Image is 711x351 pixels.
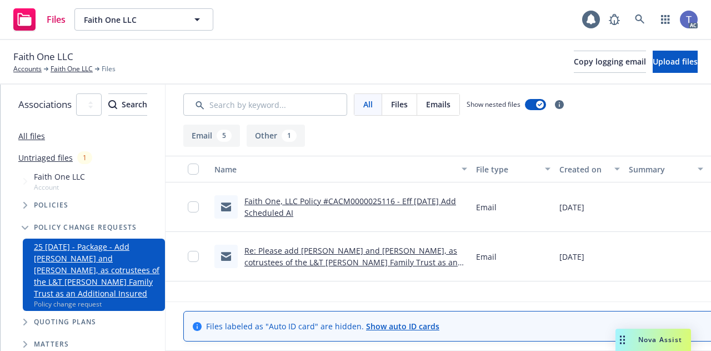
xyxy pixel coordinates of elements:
span: [DATE] [559,201,584,213]
a: Report a Bug [603,8,625,31]
a: All files [18,131,45,141]
span: Show nested files [467,100,520,109]
span: Associations [18,97,72,112]
span: Files [47,15,66,24]
div: 5 [217,130,232,142]
button: Nova Assist [615,329,691,351]
svg: Search [108,100,117,109]
span: Policy change requests [34,224,137,231]
span: Email [476,201,497,213]
button: Summary [624,156,708,182]
span: Quoting plans [34,319,97,325]
a: Accounts [13,64,42,74]
div: File type [476,164,538,175]
div: 1 [282,130,297,142]
a: Faith One LLC [51,64,93,74]
div: Name [214,164,455,175]
a: Re: Please add [PERSON_NAME] and [PERSON_NAME], as cotrustees of the L&T [PERSON_NAME] Family Tru... [244,245,465,291]
button: Faith One LLC [74,8,213,31]
input: Toggle Row Selected [188,201,199,212]
span: Copy logging email [574,56,646,67]
span: Files labeled as "Auto ID card" are hidden. [206,320,439,332]
span: All [363,98,373,110]
div: Created on [559,164,608,175]
div: 1 [77,151,92,164]
button: File type [472,156,555,182]
span: Emails [426,98,450,110]
button: Email [183,125,240,147]
span: Faith One LLC [84,14,180,26]
span: Nova Assist [638,335,682,344]
img: photo [680,11,698,28]
a: Show auto ID cards [366,321,439,332]
input: Select all [188,164,199,175]
input: Toggle Row Selected [188,251,199,262]
span: Account [34,182,85,192]
button: Other [247,125,305,147]
button: Upload files [653,51,698,73]
input: Search by keyword... [183,93,347,116]
div: Search [108,94,147,115]
span: [DATE] [559,251,584,263]
span: Policies [34,202,69,209]
span: Upload files [653,56,698,67]
div: Drag to move [615,329,629,351]
span: Faith One LLC [34,171,85,182]
a: 25 [DATE] - Package - Add [PERSON_NAME] and [PERSON_NAME], as cotrustees of the L&T [PERSON_NAME]... [34,241,161,299]
span: Files [102,64,116,74]
span: Faith One LLC [13,50,73,64]
div: Summary [629,164,691,175]
a: Search [629,8,651,31]
span: Matters [34,341,69,348]
button: Copy logging email [574,51,646,73]
a: Untriaged files [18,152,73,164]
button: Name [210,156,472,182]
span: Policy change request [34,299,161,309]
button: Created on [555,156,624,182]
a: Faith One, LLC Policy #CACM0000025116 - Eff [DATE] Add Scheduled AI [244,196,456,218]
a: Files [9,4,70,35]
a: Switch app [654,8,677,31]
button: SearchSearch [108,93,147,116]
span: Files [391,98,408,110]
span: Email [476,251,497,263]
